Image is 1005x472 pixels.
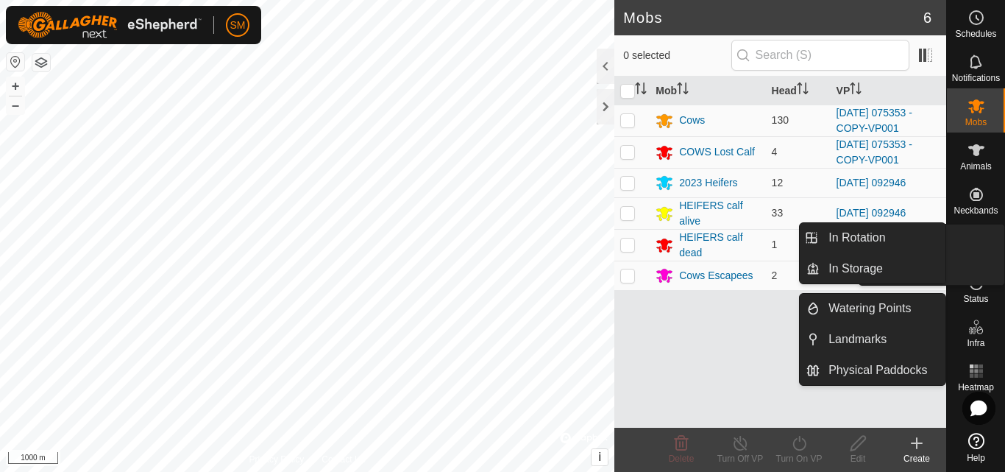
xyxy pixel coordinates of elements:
[967,339,984,348] span: Infra
[800,294,945,323] li: Watering Points
[592,449,608,465] button: i
[953,206,998,215] span: Neckbands
[679,113,705,128] div: Cows
[887,452,946,465] div: Create
[923,7,931,29] span: 6
[770,452,828,465] div: Turn On VP
[800,325,945,354] li: Landmarks
[960,162,992,171] span: Animals
[623,48,731,63] span: 0 selected
[820,223,945,253] a: In Rotation
[955,29,996,38] span: Schedules
[679,198,759,229] div: HEIFERS calf alive
[772,114,789,126] span: 130
[766,77,831,105] th: Head
[837,138,912,166] a: [DATE] 075353 - COPY-VP001
[828,452,887,465] div: Edit
[967,454,985,462] span: Help
[772,177,784,189] span: 12
[963,295,988,303] span: Status
[828,331,887,348] span: Landmarks
[7,96,24,114] button: –
[837,207,906,219] a: [DATE] 092946
[669,454,695,464] span: Delete
[831,77,946,105] th: VP
[772,270,778,281] span: 2
[820,294,945,323] a: Watering Points
[800,254,945,283] li: In Storage
[820,325,945,354] a: Landmarks
[837,177,906,189] a: [DATE] 092946
[772,146,778,158] span: 4
[731,40,909,71] input: Search (S)
[828,260,883,278] span: In Storage
[837,107,912,134] a: [DATE] 075353 - COPY-VP001
[958,383,994,392] span: Heatmap
[820,254,945,283] a: In Storage
[679,175,737,191] div: 2023 Heifers
[850,85,862,96] p-sorticon: Activate to sort
[623,9,923,27] h2: Mobs
[952,74,1000,82] span: Notifications
[679,144,755,160] div: COWS Lost Calf
[230,18,246,33] span: SM
[679,268,753,283] div: Cows Escapees
[772,207,784,219] span: 33
[7,53,24,71] button: Reset Map
[677,85,689,96] p-sorticon: Activate to sort
[772,239,778,250] span: 1
[7,77,24,95] button: +
[965,118,987,127] span: Mobs
[820,356,945,385] a: Physical Paddocks
[18,12,202,38] img: Gallagher Logo
[322,453,365,466] a: Contact Us
[828,362,927,379] span: Physical Paddocks
[711,452,770,465] div: Turn Off VP
[635,85,647,96] p-sorticon: Activate to sort
[828,300,911,317] span: Watering Points
[32,54,50,71] button: Map Layers
[947,427,1005,468] a: Help
[800,223,945,253] li: In Rotation
[828,229,885,247] span: In Rotation
[797,85,809,96] p-sorticon: Activate to sort
[249,453,305,466] a: Privacy Policy
[679,230,759,261] div: HEIFERS calf dead
[800,356,945,385] li: Physical Paddocks
[650,77,765,105] th: Mob
[598,451,601,463] span: i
